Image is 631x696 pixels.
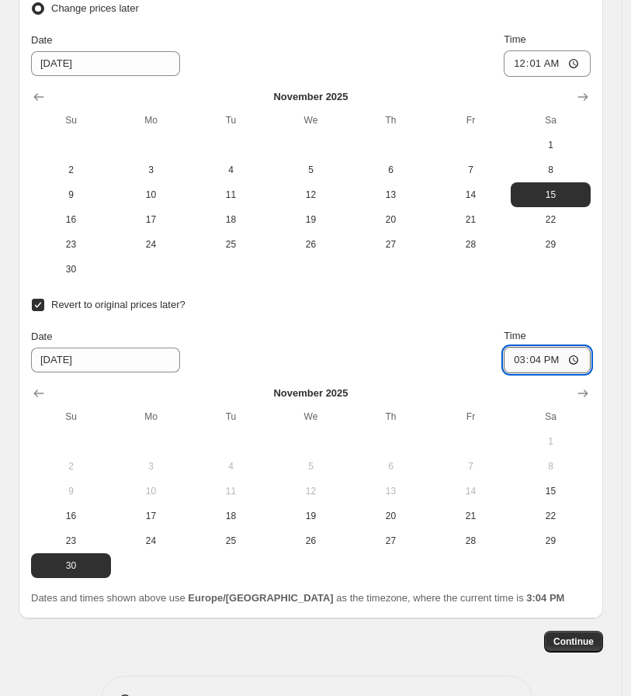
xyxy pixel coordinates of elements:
span: 23 [37,535,105,547]
span: Su [37,410,105,423]
span: Tu [197,410,265,423]
span: 15 [517,189,584,201]
span: 24 [117,535,185,547]
button: Sunday November 2 2025 [31,158,111,182]
button: Saturday November 1 2025 [511,429,591,454]
input: 12:00 [504,347,591,373]
span: 8 [517,164,584,176]
button: Monday November 10 2025 [111,182,191,207]
b: Europe/[GEOGRAPHIC_DATA] [188,592,333,604]
span: Th [357,114,425,126]
button: Show next month, December 2025 [572,86,594,108]
button: Tuesday November 18 2025 [191,207,271,232]
span: Continue [553,635,594,648]
button: Monday November 3 2025 [111,454,191,479]
span: 22 [517,510,584,522]
span: 25 [197,238,265,251]
span: 30 [37,559,105,572]
span: 3 [117,460,185,473]
th: Sunday [31,404,111,429]
span: 27 [357,535,425,547]
button: Tuesday November 11 2025 [191,479,271,504]
button: Saturday November 8 2025 [511,158,591,182]
button: Tuesday November 4 2025 [191,454,271,479]
button: Saturday November 15 2025 [511,182,591,207]
span: 14 [437,189,504,201]
span: 29 [517,238,584,251]
span: 1 [517,139,584,151]
span: 6 [357,460,425,473]
button: Tuesday November 18 2025 [191,504,271,528]
span: Revert to original prices later? [51,299,185,310]
button: Wednesday November 26 2025 [271,528,351,553]
span: 9 [37,189,105,201]
span: 10 [117,189,185,201]
span: 20 [357,213,425,226]
button: Monday November 10 2025 [111,479,191,504]
span: 27 [357,238,425,251]
button: Friday November 7 2025 [431,454,511,479]
th: Sunday [31,108,111,133]
button: Sunday November 23 2025 [31,528,111,553]
span: 16 [37,510,105,522]
button: Friday November 21 2025 [431,504,511,528]
span: 8 [517,460,584,473]
button: Monday November 17 2025 [111,504,191,528]
button: Thursday November 20 2025 [351,207,431,232]
span: 19 [277,510,345,522]
button: Wednesday November 19 2025 [271,207,351,232]
span: 26 [277,535,345,547]
th: Saturday [511,108,591,133]
span: 17 [117,510,185,522]
button: Friday November 28 2025 [431,528,511,553]
button: Sunday November 16 2025 [31,504,111,528]
span: 17 [117,213,185,226]
span: 13 [357,485,425,497]
span: 7 [437,460,504,473]
button: Tuesday November 11 2025 [191,182,271,207]
span: 5 [277,460,345,473]
span: 12 [277,485,345,497]
span: 24 [117,238,185,251]
button: Wednesday November 5 2025 [271,158,351,182]
button: Saturday November 1 2025 [511,133,591,158]
button: Tuesday November 4 2025 [191,158,271,182]
span: 11 [197,485,265,497]
span: 29 [517,535,584,547]
th: Monday [111,108,191,133]
span: Dates and times shown above use as the timezone, where the current time is [31,592,564,604]
button: Sunday November 16 2025 [31,207,111,232]
th: Tuesday [191,108,271,133]
span: 28 [437,238,504,251]
button: Monday November 17 2025 [111,207,191,232]
span: Mo [117,410,185,423]
button: Wednesday November 12 2025 [271,182,351,207]
span: Mo [117,114,185,126]
button: Saturday November 15 2025 [511,479,591,504]
span: 30 [37,263,105,275]
th: Friday [431,108,511,133]
span: 14 [437,485,504,497]
button: Sunday November 2 2025 [31,454,111,479]
span: Change prices later [51,2,139,14]
span: 7 [437,164,504,176]
span: 16 [37,213,105,226]
button: Tuesday November 25 2025 [191,232,271,257]
button: Sunday November 30 2025 [31,257,111,282]
span: Th [357,410,425,423]
input: 10/10/2025 [31,51,180,76]
span: 18 [197,213,265,226]
span: 5 [277,164,345,176]
span: 21 [437,510,504,522]
span: 11 [197,189,265,201]
button: Tuesday November 25 2025 [191,528,271,553]
th: Thursday [351,404,431,429]
span: Time [504,330,525,341]
span: 4 [197,460,265,473]
button: Monday November 3 2025 [111,158,191,182]
button: Wednesday November 26 2025 [271,232,351,257]
button: Saturday November 29 2025 [511,232,591,257]
button: Friday November 21 2025 [431,207,511,232]
span: 1 [517,435,584,448]
button: Show next month, December 2025 [572,383,594,404]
